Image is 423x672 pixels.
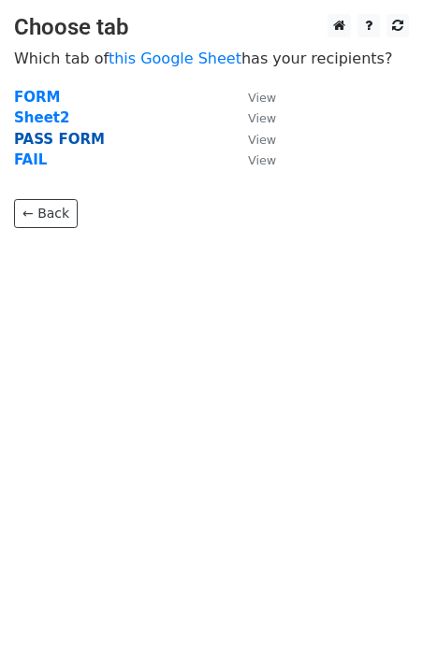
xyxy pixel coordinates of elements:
small: View [248,91,276,105]
a: View [229,89,276,106]
a: FAIL [14,151,47,168]
small: View [248,133,276,147]
a: View [229,131,276,148]
a: View [229,109,276,126]
a: FORM [14,89,60,106]
p: Which tab of has your recipients? [14,49,409,68]
a: Sheet2 [14,109,69,126]
a: ← Back [14,199,78,228]
small: View [248,153,276,167]
h3: Choose tab [14,14,409,41]
a: this Google Sheet [109,50,241,67]
a: View [229,151,276,168]
a: PASS FORM [14,131,105,148]
small: View [248,111,276,125]
iframe: Chat Widget [329,582,423,672]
